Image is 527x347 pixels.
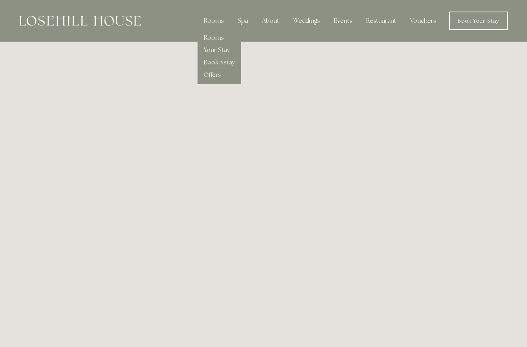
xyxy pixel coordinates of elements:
[204,58,235,66] a: Book a stay
[19,16,141,26] img: Losehill House
[204,46,230,54] a: Your Stay
[231,13,254,29] div: Spa
[198,13,230,29] div: Rooms
[256,13,285,29] div: About
[328,13,358,29] div: Events
[449,12,508,30] a: Book Your Stay
[287,13,326,29] div: Weddings
[404,13,442,29] a: Vouchers
[204,71,221,79] a: Offers
[360,13,402,29] div: Restaurant
[204,34,224,42] a: Rooms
